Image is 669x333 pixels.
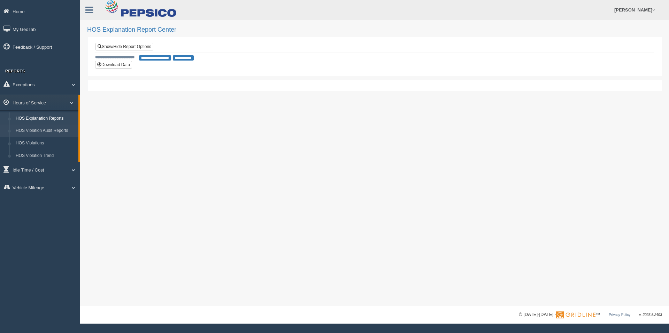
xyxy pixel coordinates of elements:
[95,43,153,50] a: Show/Hide Report Options
[13,112,78,125] a: HOS Explanation Reports
[95,61,132,69] button: Download Data
[556,311,595,318] img: Gridline
[519,311,662,318] div: © [DATE]-[DATE] - ™
[13,150,78,162] a: HOS Violation Trend
[609,313,630,317] a: Privacy Policy
[639,313,662,317] span: v. 2025.5.2403
[13,125,78,137] a: HOS Violation Audit Reports
[87,26,662,33] h2: HOS Explanation Report Center
[13,137,78,150] a: HOS Violations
